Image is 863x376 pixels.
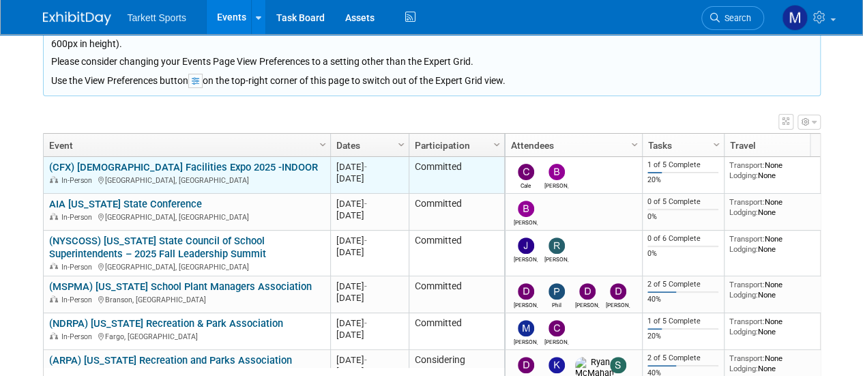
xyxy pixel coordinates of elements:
[336,134,400,157] a: Dates
[50,176,58,183] img: In-Person Event
[548,320,565,336] img: Cody Gustafson
[647,280,718,289] div: 2 of 5 Complete
[544,254,568,263] div: Ryan Conroy
[49,161,318,173] a: (CFX) [DEMOGRAPHIC_DATA] Facilities Expo 2025 -INDOOR
[511,134,633,157] a: Attendees
[317,139,328,150] span: Column Settings
[364,235,367,246] span: -
[364,162,367,172] span: -
[729,171,758,180] span: Lodging:
[51,68,813,88] div: Use the View Preferences button on the top-right corner of this page to switch out of the Expert ...
[409,157,504,194] td: Committed
[514,254,538,263] div: Jeff Sackman
[409,276,504,313] td: Committed
[647,295,718,304] div: 40%
[711,139,722,150] span: Column Settings
[627,134,642,154] a: Column Settings
[610,357,626,373] img: Scott George
[730,134,824,157] a: Travel
[729,160,765,170] span: Transport:
[315,134,330,154] a: Column Settings
[518,237,534,254] img: Jeff Sackman
[336,235,403,246] div: [DATE]
[610,283,626,300] img: Dennis Regan
[729,197,828,217] div: None None
[514,180,538,189] div: Cale Hayes
[647,317,718,326] div: 1 of 5 Complete
[629,139,640,150] span: Column Settings
[647,249,718,259] div: 0%
[729,317,828,336] div: None None
[544,336,568,345] div: Cody Gustafson
[364,318,367,328] span: -
[729,353,828,373] div: None None
[394,134,409,154] a: Column Settings
[729,280,828,300] div: None None
[647,212,718,222] div: 0%
[514,336,538,345] div: Matthew Cole
[49,293,324,305] div: Branson, [GEOGRAPHIC_DATA]
[51,20,813,68] div: Your screen resolution is smaller than the recommended size for the Expert Grid view. The Expert ...
[49,174,324,186] div: [GEOGRAPHIC_DATA], [GEOGRAPHIC_DATA]
[43,12,111,25] img: ExhibitDay
[575,300,599,308] div: David Miller
[544,300,568,308] div: Phil Dorman
[729,317,765,326] span: Transport:
[548,357,565,373] img: Kevin Fontaine
[336,354,403,366] div: [DATE]
[49,280,312,293] a: (MSPMA) [US_STATE] School Plant Managers Association
[336,292,403,304] div: [DATE]
[49,261,324,272] div: [GEOGRAPHIC_DATA], [GEOGRAPHIC_DATA]
[518,357,534,373] img: David Ross
[548,237,565,254] img: Ryan Conroy
[729,280,765,289] span: Transport:
[49,330,324,342] div: Fargo, [GEOGRAPHIC_DATA]
[782,5,808,31] img: Mathieu Martel
[336,209,403,221] div: [DATE]
[729,244,758,254] span: Lodging:
[409,194,504,231] td: Committed
[647,234,718,244] div: 0 of 6 Complete
[518,283,534,300] img: David Ross
[720,13,751,23] span: Search
[336,198,403,209] div: [DATE]
[364,281,367,291] span: -
[50,332,58,339] img: In-Person Event
[336,173,403,184] div: [DATE]
[415,134,495,157] a: Participation
[647,353,718,363] div: 2 of 5 Complete
[729,207,758,217] span: Lodging:
[49,235,266,260] a: (NYSCOSS) [US_STATE] State Council of School Superintendents – 2025 Fall Leadership Summit
[729,234,828,254] div: None None
[729,160,828,180] div: None None
[491,139,502,150] span: Column Settings
[647,332,718,341] div: 20%
[544,180,568,189] div: Brad Wallace
[50,213,58,220] img: In-Person Event
[61,332,96,341] span: In-Person
[61,295,96,304] span: In-Person
[709,134,724,154] a: Column Settings
[579,283,596,300] img: David Miller
[647,197,718,207] div: 0 of 5 Complete
[61,263,96,272] span: In-Person
[548,164,565,180] img: Brad Wallace
[336,329,403,341] div: [DATE]
[647,160,718,170] div: 1 of 5 Complete
[729,290,758,300] span: Lodging:
[336,317,403,329] div: [DATE]
[409,231,504,276] td: Committed
[61,176,96,185] span: In-Person
[548,283,565,300] img: Phil Dorman
[647,175,718,185] div: 20%
[336,246,403,258] div: [DATE]
[128,12,186,23] span: Tarkett Sports
[49,198,202,210] a: AIA [US_STATE] State Conference
[729,353,765,363] span: Transport:
[49,354,292,366] a: (ARPA) [US_STATE] Recreation and Parks Association
[50,263,58,270] img: In-Person Event
[364,199,367,209] span: -
[514,217,538,226] div: Bernie Mulvaney
[364,355,367,365] span: -
[336,161,403,173] div: [DATE]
